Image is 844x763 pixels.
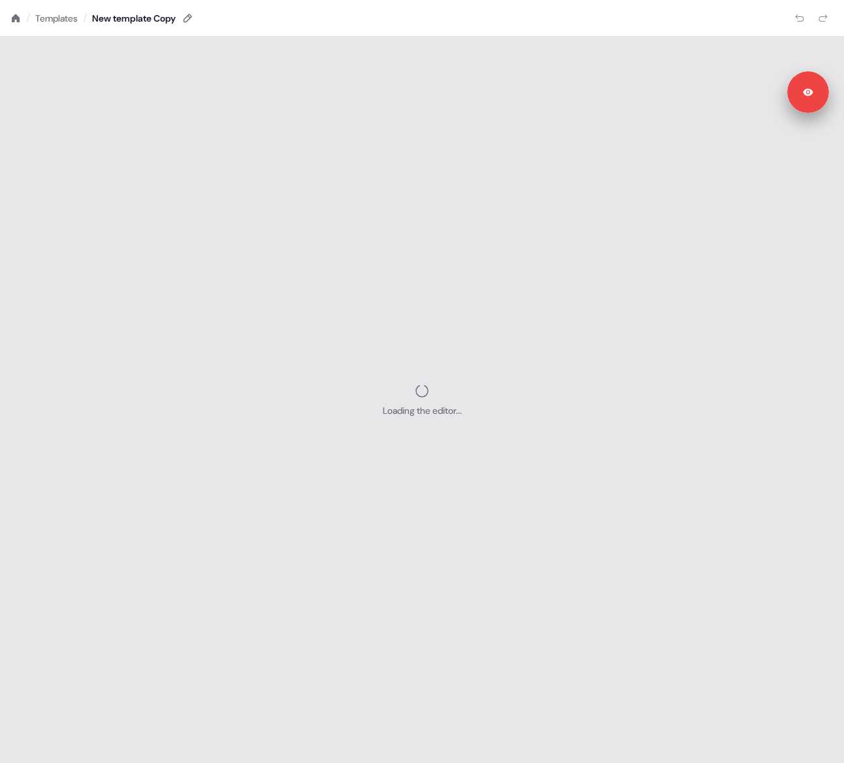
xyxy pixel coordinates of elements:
[383,404,462,417] div: Loading the editor...
[26,11,30,25] div: /
[83,11,87,25] div: /
[35,12,78,25] a: Templates
[92,12,176,25] div: New template Copy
